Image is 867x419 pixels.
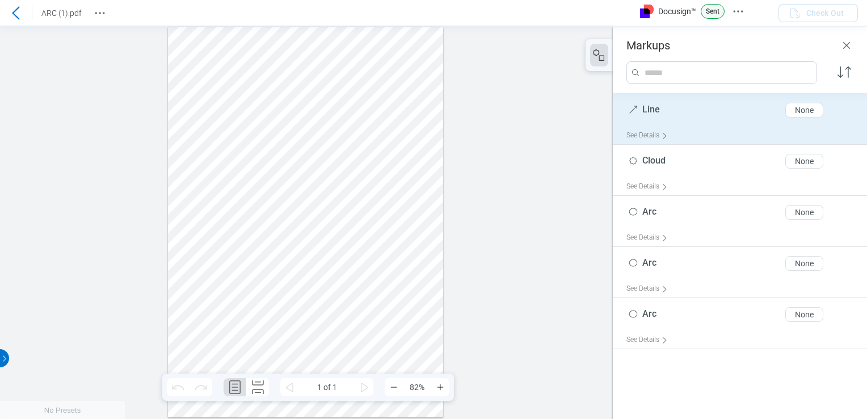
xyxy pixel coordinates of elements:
button: None [785,256,823,271]
div: See Details [626,280,672,298]
p: Sent [701,4,725,19]
button: None [785,307,823,322]
div: See Details [626,127,672,144]
span: Arc [642,308,656,319]
div: See Details [626,331,672,349]
button: None [785,205,823,220]
button: Undo [167,378,190,396]
div: See Details [626,178,672,195]
span: Line [642,104,660,115]
button: None [785,154,823,169]
button: Continuous Page Layout [246,378,269,396]
button: Close [840,39,853,52]
span: Check Out [806,7,844,19]
span: 1 of 1 [298,378,355,396]
span: Arc [642,257,656,268]
div: None [795,106,814,115]
button: Revision History [91,4,109,22]
span: Arc [642,206,656,217]
span: 82% [403,378,431,396]
div: None [795,259,814,268]
button: Check Out [778,4,858,22]
img: docusignLogo [640,5,654,18]
button: Docusign Menu [729,2,747,20]
h3: Markups [626,39,670,52]
span: Docusign™ [658,7,696,16]
button: None [785,103,823,118]
button: Zoom Out [385,378,403,396]
div: See Details [626,229,672,246]
div: None [795,157,814,166]
button: Zoom In [431,378,449,396]
span: Cloud [642,155,666,166]
div: None [795,208,814,217]
div: None [795,310,814,319]
span: ARC (1).pdf [41,9,82,18]
button: Single Page Layout [224,378,246,396]
button: Redo [190,378,212,396]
